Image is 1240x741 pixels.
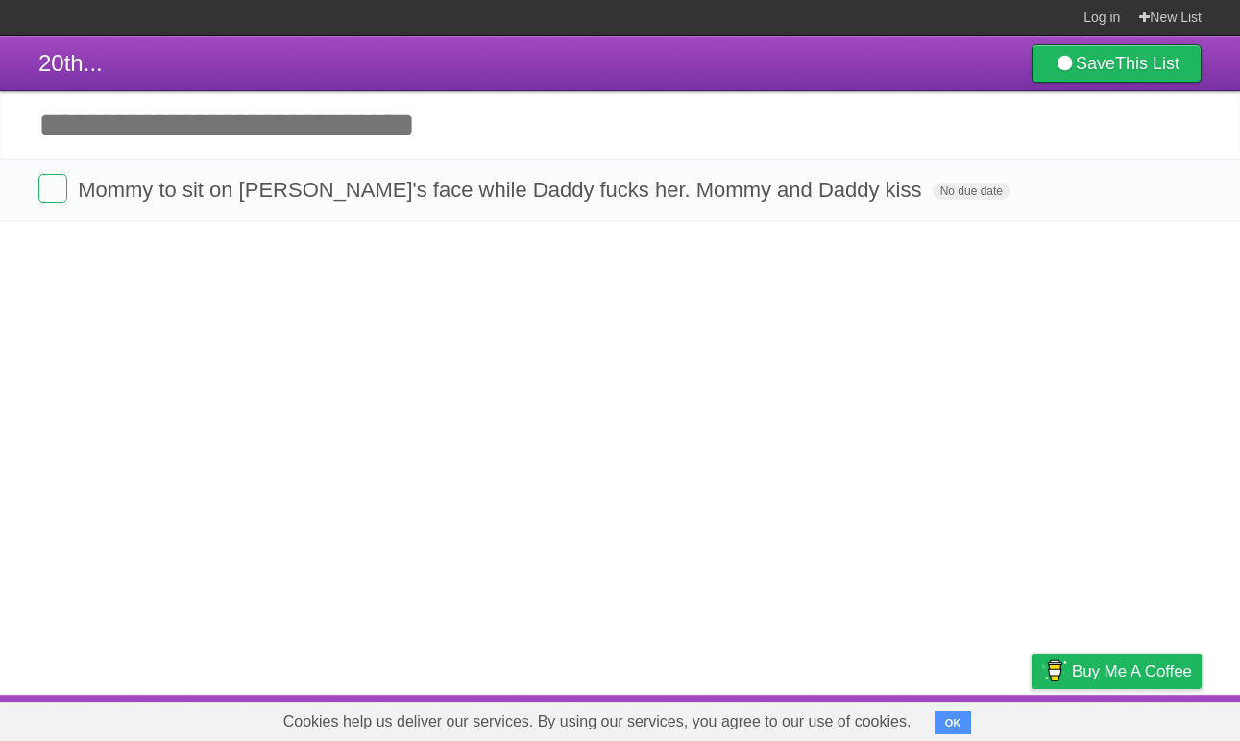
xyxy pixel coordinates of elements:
a: Terms [941,700,984,736]
a: Buy me a coffee [1032,654,1202,689]
img: Buy me a coffee [1041,655,1067,687]
span: Mommy to sit on [PERSON_NAME]'s face while Daddy fucks her. Mommy and Daddy kiss [78,178,926,202]
span: 20th... [38,50,103,76]
span: No due date [933,183,1010,200]
label: Done [38,174,67,203]
span: Cookies help us deliver our services. By using our services, you agree to our use of cookies. [264,703,931,741]
a: About [776,700,816,736]
a: Suggest a feature [1081,700,1202,736]
a: Developers [839,700,917,736]
button: OK [935,711,972,734]
b: This List [1115,54,1179,73]
a: SaveThis List [1032,44,1202,83]
span: Buy me a coffee [1072,655,1192,688]
a: Privacy [1007,700,1057,736]
label: Star task [1084,174,1121,206]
